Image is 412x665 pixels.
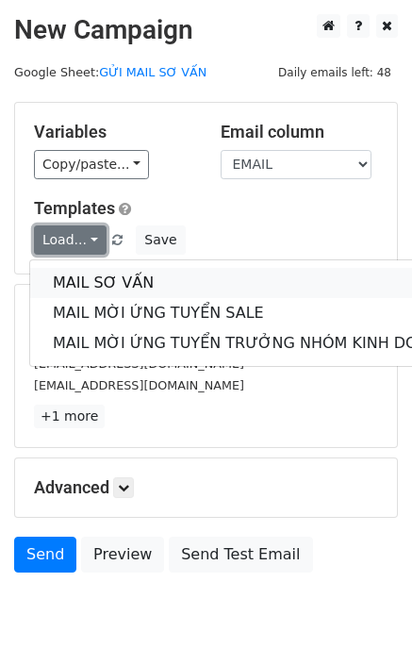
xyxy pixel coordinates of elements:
span: Daily emails left: 48 [272,62,398,83]
iframe: Chat Widget [318,574,412,665]
h5: Advanced [34,477,378,498]
a: Templates [34,198,115,218]
a: Send Test Email [169,537,312,573]
a: Daily emails left: 48 [272,65,398,79]
button: Save [136,225,185,255]
a: Preview [81,537,164,573]
a: GỬI MAIL SƠ VẤN [99,65,206,79]
a: Send [14,537,76,573]
small: [EMAIL_ADDRESS][DOMAIN_NAME] [34,378,244,392]
a: Copy/paste... [34,150,149,179]
a: +1 more [34,405,105,428]
small: Google Sheet: [14,65,206,79]
h2: New Campaign [14,14,398,46]
h5: Email column [221,122,379,142]
a: Load... [34,225,107,255]
h5: Variables [34,122,192,142]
